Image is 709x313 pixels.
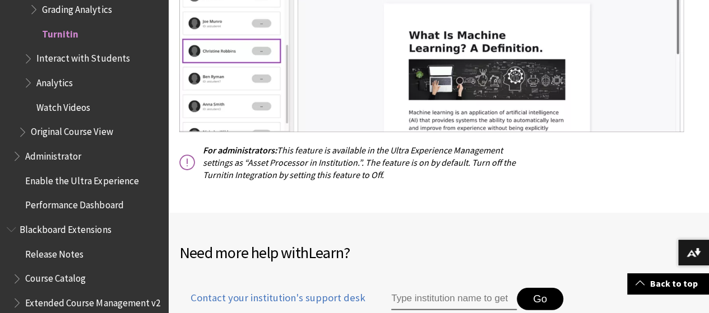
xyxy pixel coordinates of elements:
input: Type institution name to get support [391,288,517,310]
span: Release Notes [25,245,84,260]
span: Course Catalog [25,269,86,284]
h2: Need more help with ? [179,241,698,264]
span: Turnitin [42,25,78,40]
span: Extended Course Management v2 [25,293,160,309]
span: Contact your institution's support desk [179,291,365,305]
span: Enable the Ultra Experience [25,171,138,186]
p: This feature is available in the Ultra Experience Management settings as “Asset Processor in Inst... [179,144,532,181]
span: Learn [308,242,344,263]
span: Watch Videos [36,98,90,113]
span: Performance Dashboard [25,196,123,211]
span: For administrators: [203,144,277,156]
a: Back to top [627,273,709,294]
button: Go [517,288,563,310]
span: Administrator [25,147,81,162]
span: Analytics [36,73,73,88]
span: Original Course View [31,123,113,138]
span: Blackboard Extensions [20,220,111,235]
span: Interact with Students [36,49,129,64]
